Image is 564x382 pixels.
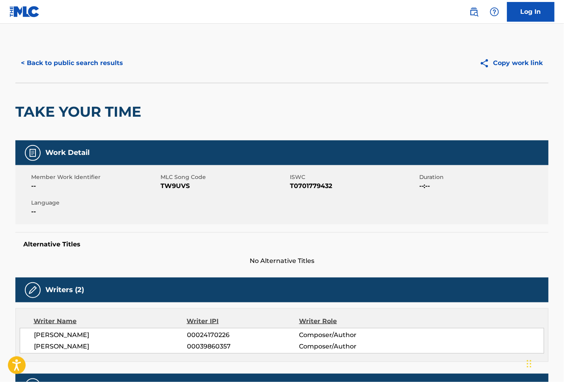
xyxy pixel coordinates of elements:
[469,7,479,17] img: search
[34,317,187,326] div: Writer Name
[28,148,37,158] img: Work Detail
[31,207,159,216] span: --
[487,4,502,20] div: Help
[187,317,299,326] div: Writer IPI
[474,53,549,73] button: Copy work link
[299,342,401,351] span: Composer/Author
[31,173,159,181] span: Member Work Identifier
[290,181,417,191] span: T0701779432
[45,148,90,157] h5: Work Detail
[23,240,541,248] h5: Alternative Titles
[466,4,482,20] a: Public Search
[419,173,547,181] span: Duration
[527,352,532,376] div: Drag
[187,342,299,351] span: 00039860357
[507,2,555,22] a: Log In
[290,173,417,181] span: ISWC
[187,330,299,340] span: 00024170226
[34,342,187,351] span: [PERSON_NAME]
[28,285,37,295] img: Writers
[45,285,84,294] h5: Writers (2)
[419,181,547,191] span: --:--
[15,103,145,121] h2: TAKE YOUR TIME
[34,330,187,340] span: [PERSON_NAME]
[9,6,40,17] img: MLC Logo
[525,344,564,382] iframe: Chat Widget
[15,256,549,266] span: No Alternative Titles
[480,58,493,68] img: Copy work link
[31,199,159,207] span: Language
[299,330,401,340] span: Composer/Author
[161,181,288,191] span: TW9UVS
[299,317,401,326] div: Writer Role
[15,53,129,73] button: < Back to public search results
[490,7,499,17] img: help
[31,181,159,191] span: --
[161,173,288,181] span: MLC Song Code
